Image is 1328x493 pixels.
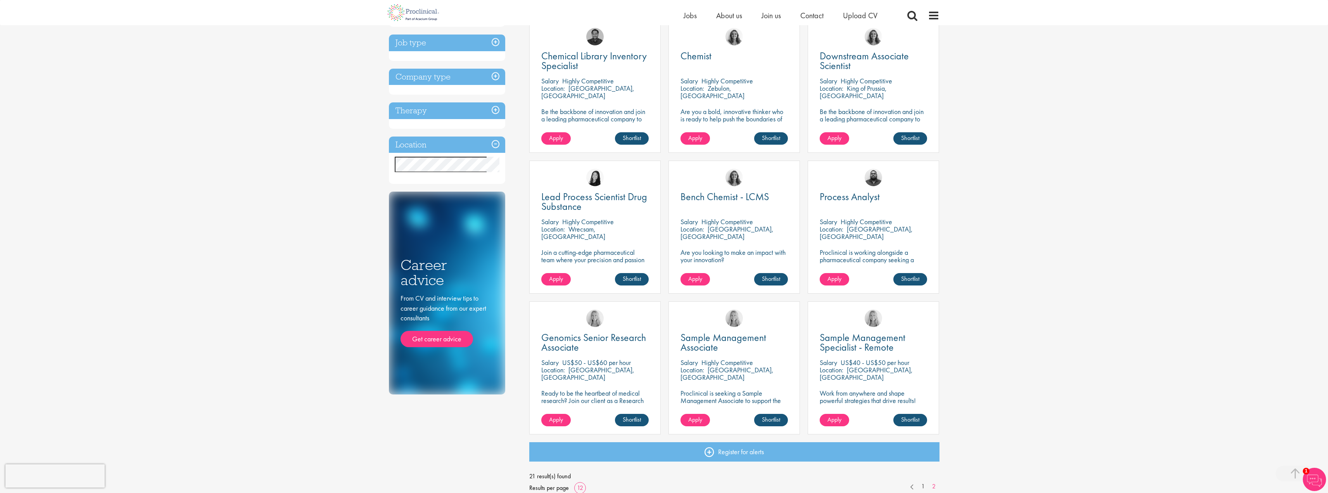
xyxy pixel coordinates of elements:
[680,358,698,367] span: Salary
[820,365,913,382] p: [GEOGRAPHIC_DATA], [GEOGRAPHIC_DATA]
[701,217,753,226] p: Highly Competitive
[680,190,769,203] span: Bench Chemist - LCMS
[841,358,909,367] p: US$40 - US$50 per hour
[541,358,559,367] span: Salary
[820,132,849,145] a: Apply
[401,331,473,347] a: Get career advice
[541,249,649,278] p: Join a cutting-edge pharmaceutical team where your precision and passion for quality will help sh...
[389,137,505,153] h3: Location
[680,49,711,62] span: Chemist
[841,217,892,226] p: Highly Competitive
[820,389,927,419] p: Work from anywhere and shape powerful strategies that drive results! Enjoy the freedom of remote ...
[820,358,837,367] span: Salary
[716,10,742,21] a: About us
[1303,468,1309,474] span: 1
[680,132,710,145] a: Apply
[680,76,698,85] span: Salary
[541,108,649,137] p: Be the backbone of innovation and join a leading pharmaceutical company to help keep life-changin...
[541,333,649,352] a: Genomics Senior Research Associate
[754,273,788,285] a: Shortlist
[389,69,505,85] h3: Company type
[541,414,571,426] a: Apply
[680,192,788,202] a: Bench Chemist - LCMS
[820,273,849,285] a: Apply
[820,249,927,278] p: Proclinical is working alongside a pharmaceutical company seeking a Process Analyst to join their...
[820,414,849,426] a: Apply
[401,293,494,347] div: From CV and interview tips to career guidance from our expert consultants
[917,482,929,491] a: 1
[562,358,631,367] p: US$50 - US$60 per hour
[541,192,649,211] a: Lead Process Scientist Drug Substance
[800,10,824,21] span: Contact
[893,273,927,285] a: Shortlist
[865,169,882,186] a: Ashley Bennett
[586,169,604,186] img: Numhom Sudsok
[541,76,559,85] span: Salary
[680,333,788,352] a: Sample Management Associate
[820,84,887,100] p: King of Prussia, [GEOGRAPHIC_DATA]
[389,102,505,119] h3: Therapy
[549,275,563,283] span: Apply
[574,484,586,492] a: 12
[684,10,697,21] a: Jobs
[389,35,505,51] h3: Job type
[529,471,939,482] span: 21 result(s) found
[541,331,646,354] span: Genomics Senior Research Associate
[680,225,774,241] p: [GEOGRAPHIC_DATA], [GEOGRAPHIC_DATA]
[893,414,927,426] a: Shortlist
[541,225,565,234] span: Location:
[541,273,571,285] a: Apply
[680,84,704,93] span: Location:
[680,365,704,374] span: Location:
[701,76,753,85] p: Highly Competitive
[541,217,559,226] span: Salary
[680,365,774,382] p: [GEOGRAPHIC_DATA], [GEOGRAPHIC_DATA]
[541,225,605,241] p: Wrecsam, [GEOGRAPHIC_DATA]
[865,28,882,45] img: Jackie Cerchio
[827,415,841,424] span: Apply
[549,415,563,424] span: Apply
[754,414,788,426] a: Shortlist
[680,273,710,285] a: Apply
[541,84,565,93] span: Location:
[562,76,614,85] p: Highly Competitive
[820,331,905,354] span: Sample Management Specialist - Remote
[680,331,766,354] span: Sample Management Associate
[820,192,927,202] a: Process Analyst
[1303,468,1326,491] img: Chatbot
[820,217,837,226] span: Salary
[725,28,743,45] img: Jackie Cerchio
[549,134,563,142] span: Apply
[586,310,604,327] img: Shannon Briggs
[688,134,702,142] span: Apply
[820,49,909,72] span: Downstream Associate Scientist
[893,132,927,145] a: Shortlist
[541,365,634,382] p: [GEOGRAPHIC_DATA], [GEOGRAPHIC_DATA]
[541,84,634,100] p: [GEOGRAPHIC_DATA], [GEOGRAPHIC_DATA]
[841,76,892,85] p: Highly Competitive
[615,414,649,426] a: Shortlist
[688,275,702,283] span: Apply
[680,84,744,100] p: Zebulon, [GEOGRAPHIC_DATA]
[725,169,743,186] a: Jackie Cerchio
[762,10,781,21] a: Join us
[529,442,939,462] a: Register for alerts
[820,333,927,352] a: Sample Management Specialist - Remote
[615,132,649,145] a: Shortlist
[827,134,841,142] span: Apply
[680,108,788,137] p: Are you a bold, innovative thinker who is ready to help push the boundaries of science and make a...
[865,310,882,327] img: Shannon Briggs
[820,84,843,93] span: Location:
[725,310,743,327] img: Shannon Briggs
[615,273,649,285] a: Shortlist
[680,51,788,61] a: Chemist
